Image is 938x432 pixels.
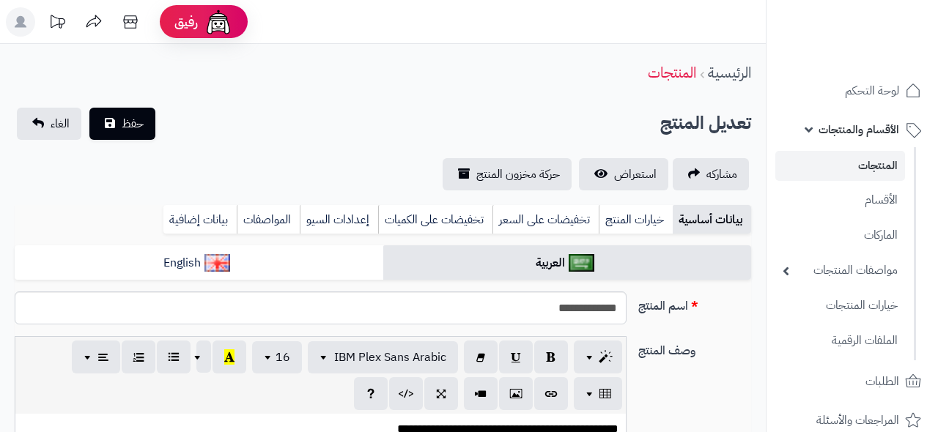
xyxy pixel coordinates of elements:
[660,108,751,138] h2: تعديل المنتج
[706,165,737,183] span: مشاركه
[775,325,905,357] a: الملفات الرقمية
[673,158,749,190] a: مشاركه
[673,205,751,234] a: بيانات أساسية
[865,371,899,392] span: الطلبات
[569,254,594,272] img: العربية
[632,291,757,315] label: اسم المنتج
[204,254,230,272] img: English
[476,165,560,183] span: حركة مخزون المنتج
[599,205,673,234] a: خيارات المنتج
[252,341,302,373] button: 16
[174,13,198,31] span: رفيق
[775,151,905,181] a: المنتجات
[443,158,572,190] a: حركة مخزون المنتج
[775,73,929,108] a: لوحة التحكم
[39,7,75,40] a: تحديثات المنصة
[579,158,668,190] a: استعراض
[383,245,752,281] a: العربية
[89,108,155,140] button: حفظ
[819,119,899,140] span: الأقسام والمنتجات
[816,410,899,431] span: المراجعات والأسئلة
[51,115,70,133] span: الغاء
[492,205,599,234] a: تخفيضات على السعر
[237,205,300,234] a: المواصفات
[775,290,905,321] a: خيارات المنتجات
[775,255,905,286] a: مواصفات المنتجات
[308,341,458,373] button: IBM Plex Sans Arabic
[122,115,144,133] span: حفظ
[334,349,446,366] span: IBM Plex Sans Arabic
[204,7,233,37] img: ai-face.png
[614,165,657,183] span: استعراض
[276,349,290,366] span: 16
[17,108,81,140] a: الغاء
[378,205,492,234] a: تخفيضات على الكميات
[300,205,378,234] a: إعدادات السيو
[708,62,751,83] a: الرئيسية
[163,205,237,234] a: بيانات إضافية
[15,245,383,281] a: English
[648,62,696,83] a: المنتجات
[775,364,929,399] a: الطلبات
[845,81,899,101] span: لوحة التحكم
[775,220,905,251] a: الماركات
[632,336,757,360] label: وصف المنتج
[775,185,905,216] a: الأقسام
